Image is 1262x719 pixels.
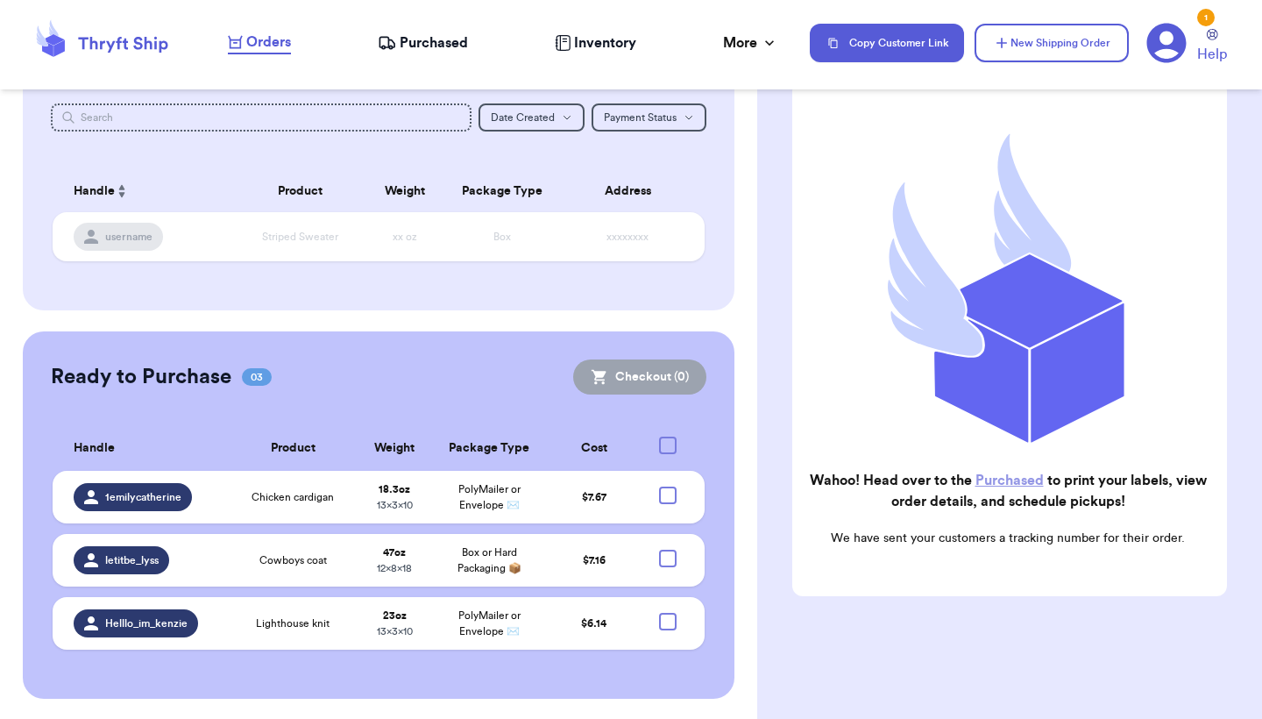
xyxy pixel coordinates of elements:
span: Striped Sweater [262,231,338,242]
span: 13 x 3 x 10 [377,500,413,510]
th: Product [230,426,357,471]
span: xxxxxxxx [606,231,649,242]
span: Handle [74,182,115,201]
a: Purchased [378,32,468,53]
button: Checkout (0) [573,359,706,395]
span: Inventory [574,32,636,53]
h2: Wahoo! Head over to the to print your labels, view order details, and schedule pickups! [806,470,1209,512]
th: Package Type [432,426,546,471]
span: 1emilycatherine [105,490,181,504]
button: Copy Customer Link [810,24,964,62]
span: Purchased [400,32,468,53]
h2: Ready to Purchase [51,363,231,391]
span: Date Created [491,112,555,123]
th: Weight [357,426,433,471]
a: Help [1197,29,1227,65]
span: 13 x 3 x 10 [377,626,413,637]
div: 1 [1197,9,1215,26]
div: More [723,32,778,53]
span: $ 6.14 [581,618,606,629]
span: Cowboys coat [259,553,327,567]
strong: 23 oz [383,610,407,621]
span: Payment Status [604,112,677,123]
span: 03 [242,368,272,386]
a: 1 [1146,23,1187,63]
button: Date Created [479,103,585,132]
span: PolyMailer or Envelope ✉️ [458,484,521,510]
span: $ 7.16 [583,555,606,566]
span: Chicken cardigan [252,490,334,504]
span: xx oz [393,231,417,242]
a: Inventory [555,32,636,53]
span: Box or Hard Packaging 📦 [457,547,521,573]
th: Weight [365,170,443,212]
span: Handle [74,439,115,458]
p: We have sent your customers a tracking number for their order. [806,530,1209,547]
button: Sort ascending [115,181,129,202]
span: Helllo_im_kenzie [105,616,188,630]
span: Box [493,231,511,242]
th: Product [235,170,365,212]
span: PolyMailer or Envelope ✉️ [458,610,521,637]
span: Help [1197,44,1227,65]
a: Purchased [975,473,1044,488]
th: Cost [546,426,641,471]
span: letitbe_lyss [105,553,159,567]
th: Address [561,170,705,212]
strong: 47 oz [383,547,406,558]
span: 12 x 8 x 18 [377,563,412,573]
span: Orders [246,32,291,53]
input: Search [51,103,471,132]
span: Lighthouse knit [256,616,330,630]
button: Payment Status [592,103,706,132]
a: Orders [228,32,291,54]
span: username [105,230,152,244]
span: $ 7.67 [582,492,606,502]
strong: 18.3 oz [379,484,410,495]
button: New Shipping Order [975,24,1129,62]
th: Package Type [443,170,561,212]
